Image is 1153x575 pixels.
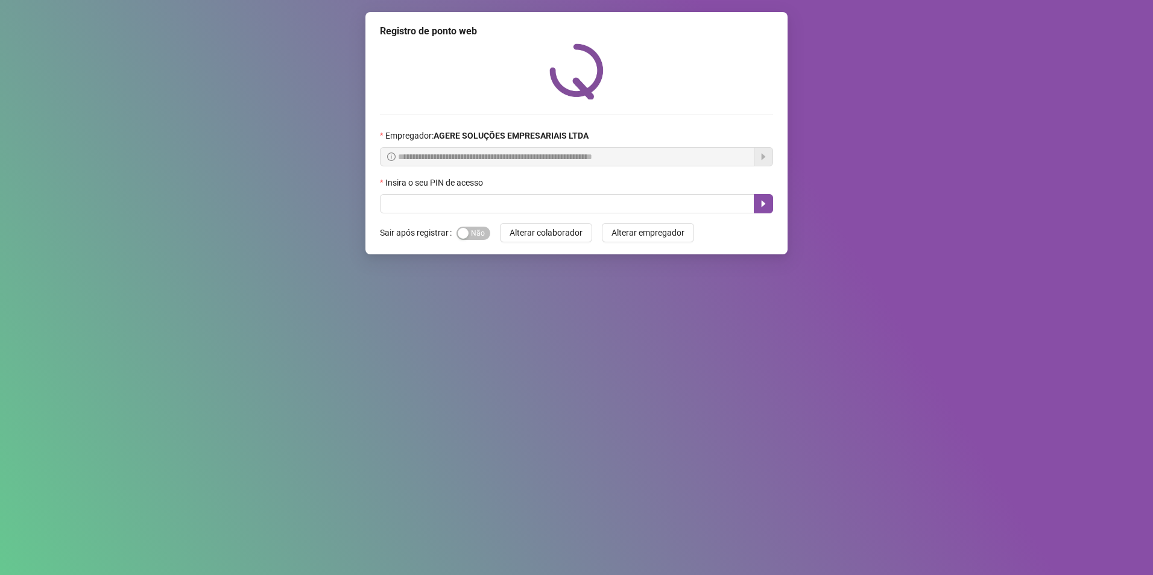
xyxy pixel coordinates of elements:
label: Sair após registrar [380,223,456,242]
label: Insira o seu PIN de acesso [380,176,491,189]
div: Registro de ponto web [380,24,773,39]
span: Alterar colaborador [510,226,583,239]
button: Alterar colaborador [500,223,592,242]
span: caret-right [759,199,768,209]
span: info-circle [387,152,396,161]
span: Alterar empregador [611,226,684,239]
button: Alterar empregador [602,223,694,242]
span: Empregador : [385,129,589,142]
strong: AGERE SOLUÇÕES EMPRESARIAIS LTDA [434,131,589,140]
img: QRPoint [549,43,604,99]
